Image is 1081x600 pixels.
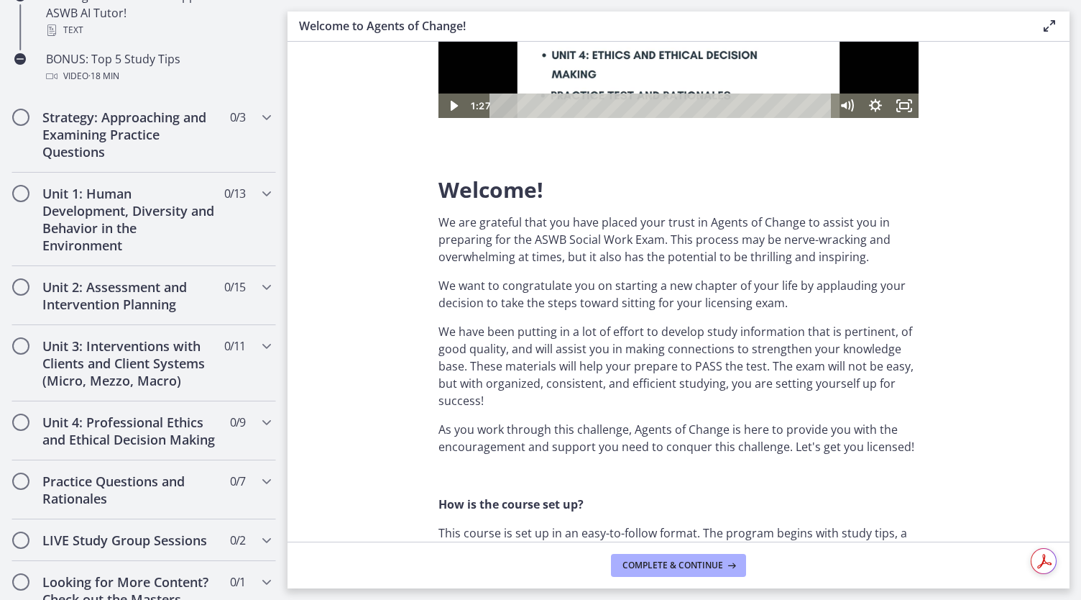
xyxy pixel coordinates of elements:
h2: Unit 1: Human Development, Diversity and Behavior in the Environment [42,185,218,254]
h2: Unit 2: Assessment and Intervention Planning [42,278,218,313]
span: 0 / 11 [224,337,245,355]
div: Text [46,22,270,39]
span: 0 / 15 [224,278,245,296]
span: · 18 min [88,68,119,85]
span: 0 / 2 [230,532,245,549]
button: Play Video: c1o6hcmjueu5qasqsu00.mp4 [195,94,285,152]
h2: Strategy: Approaching and Examining Practice Questions [42,109,218,160]
h2: LIVE Study Group Sessions [42,532,218,549]
button: Show settings menu [423,246,451,271]
span: 0 / 1 [230,573,245,591]
p: We are grateful that you have placed your trust in Agents of Change to assist you in preparing fo... [438,214,919,265]
p: We have been putting in a lot of effort to develop study information that is pertinent, of good q... [438,323,919,409]
span: 0 / 3 [230,109,245,126]
h2: Practice Questions and Rationales [42,473,218,507]
div: Playbar [62,246,387,271]
button: Mute [394,246,423,271]
div: BONUS: Top 5 Study Tips [46,50,270,85]
button: Complete & continue [611,554,746,577]
strong: How is the course set up? [438,496,584,512]
span: 0 / 9 [230,414,245,431]
h3: Welcome to Agents of Change! [299,17,1018,35]
p: As you work through this challenge, Agents of Change is here to provide you with the encouragemen... [438,421,919,455]
div: Video [46,68,270,85]
button: Fullscreen [451,246,480,271]
p: We want to congratulate you on starting a new chapter of your life by applauding your decision to... [438,277,919,312]
span: 0 / 7 [230,473,245,490]
h2: Unit 3: Interventions with Clients and Client Systems (Micro, Mezzo, Macro) [42,337,218,389]
span: Complete & continue [622,560,723,571]
span: 0 / 13 [224,185,245,202]
span: Welcome! [438,175,543,204]
h2: Unit 4: Professional Ethics and Ethical Decision Making [42,414,218,448]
